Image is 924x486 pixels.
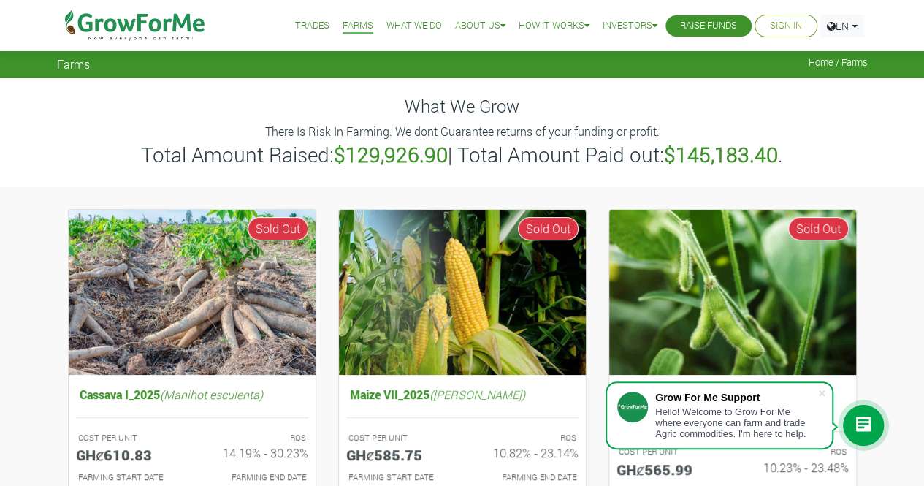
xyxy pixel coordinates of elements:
img: growforme image [69,210,316,376]
p: ROS [205,432,306,444]
a: Trades [295,18,329,34]
a: How it Works [519,18,589,34]
p: ROS [476,432,576,444]
a: About Us [455,18,505,34]
h5: GHȼ610.83 [76,446,181,463]
div: Hello! Welcome to Grow For Me where everyone can farm and trade Agric commodities. I'm here to help. [655,406,817,439]
p: COST PER UNIT [619,446,719,458]
h5: GHȼ565.99 [616,460,722,478]
a: Sign In [770,18,802,34]
a: What We Do [386,18,442,34]
h3: Total Amount Raised: | Total Amount Paid out: . [59,143,866,167]
h5: GHȼ585.75 [346,446,451,463]
img: growforme image [609,210,856,376]
h5: Maize VII_2025 [346,384,579,405]
a: Investors [603,18,657,34]
h6: 10.23% - 23.48% [744,460,849,474]
h6: 10.82% - 23.14% [473,446,579,460]
a: Farms [343,18,373,34]
span: Sold Out [248,217,308,240]
span: Sold Out [788,217,849,240]
span: Sold Out [518,217,579,240]
h6: 14.19% - 30.23% [203,446,308,460]
b: $145,183.40 [664,141,778,168]
p: ROS [746,446,847,458]
p: COST PER UNIT [348,432,449,444]
i: ([PERSON_NAME]) [429,387,525,402]
div: Grow For Me Support [655,392,817,403]
span: Home / Farms [809,57,868,68]
p: FARMING START DATE [348,471,449,484]
span: Farms [57,57,90,71]
a: EN [820,15,864,37]
p: There Is Risk In Farming. We dont Guarantee returns of your funding or profit. [59,123,866,140]
b: $129,926.90 [334,141,448,168]
p: FARMING START DATE [78,471,179,484]
i: (Manihot esculenta) [160,387,263,402]
p: FARMING END DATE [205,471,306,484]
h5: Cassava I_2025 [76,384,308,405]
img: growforme image [339,210,586,376]
p: COST PER UNIT [78,432,179,444]
p: FARMING END DATE [476,471,576,484]
h4: What We Grow [57,96,868,117]
a: Raise Funds [680,18,737,34]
